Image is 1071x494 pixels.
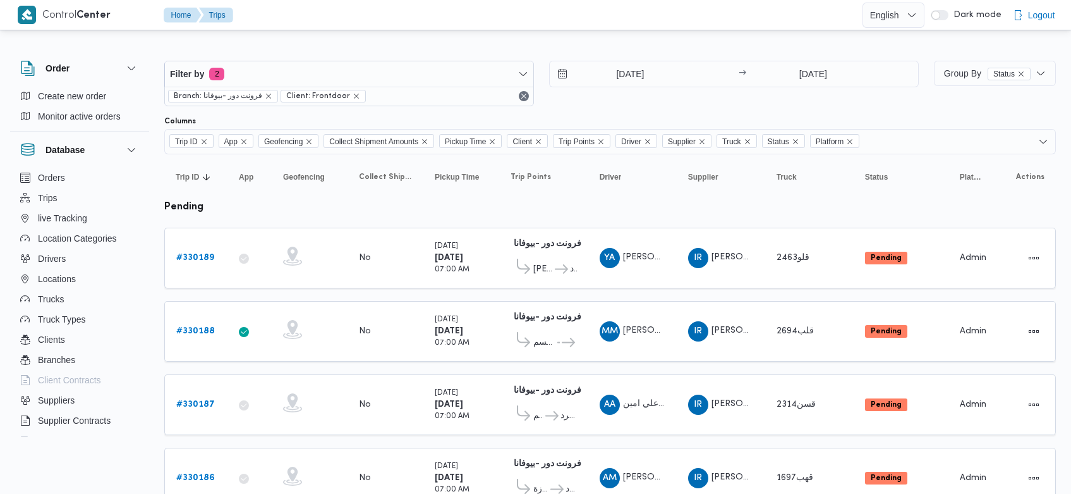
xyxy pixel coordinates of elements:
[512,135,532,149] span: Client
[15,86,144,106] button: Create new order
[694,321,702,342] span: IR
[960,172,981,182] span: Platform
[175,135,198,149] span: Trip ID
[15,208,144,228] button: live Tracking
[45,61,70,76] h3: Order
[239,172,253,182] span: App
[559,135,595,149] span: Trip Points
[615,134,657,148] span: Driver
[435,316,458,323] small: [DATE]
[435,474,463,482] b: [DATE]
[711,326,886,335] span: [PERSON_NAME][DATE] [PERSON_NAME]
[176,324,215,339] a: #330188
[623,400,733,408] span: علي امين [PERSON_NAME]
[15,289,144,309] button: Trucks
[694,468,702,488] span: IR
[514,386,581,395] b: فرونت دور -بيوفانا
[164,202,203,212] b: pending
[955,167,986,187] button: Platform
[604,248,615,268] span: YA
[600,172,622,182] span: Driver
[595,167,670,187] button: Driver
[445,135,486,149] span: Pickup Time
[535,138,542,145] button: Remove Client from selection in this group
[711,473,886,481] span: [PERSON_NAME][DATE] [PERSON_NAME]
[722,135,741,149] span: Truck
[488,138,496,145] button: Remove Pickup Time from selection in this group
[176,172,199,182] span: Trip ID; Sorted in descending order
[234,167,265,187] button: App
[511,172,551,182] span: Trip Points
[1024,468,1044,488] button: Actions
[286,90,350,102] span: Client: Frontdoor
[176,397,215,412] a: #330187
[15,390,144,411] button: Suppliers
[38,312,85,327] span: Truck Types
[281,90,366,102] span: Client: Frontdoor
[15,188,144,208] button: Trips
[435,243,458,250] small: [DATE]
[164,116,196,127] label: Columns
[435,327,463,335] b: [DATE]
[623,253,770,261] span: [PERSON_NAME] [PERSON_NAME]
[38,393,75,408] span: Suppliers
[1024,395,1044,415] button: Actions
[353,92,360,100] button: remove selected entity
[435,340,469,347] small: 07:00 AM
[871,254,902,262] b: Pending
[10,168,149,442] div: Database
[960,400,986,409] span: Admin
[176,474,215,482] b: # 330186
[768,135,789,149] span: Status
[662,134,711,148] span: Supplier
[960,254,986,262] span: Admin
[176,327,215,335] b: # 330188
[435,172,479,182] span: Pickup Time
[871,328,902,335] b: Pending
[533,262,553,277] span: [PERSON_NAME]
[264,135,303,149] span: Geofencing
[739,70,746,78] div: →
[621,135,641,149] span: Driver
[359,252,371,264] div: No
[948,10,1001,20] span: Dark mode
[435,400,463,409] b: [DATE]
[1024,321,1044,342] button: Actions
[435,463,458,470] small: [DATE]
[439,134,502,148] span: Pickup Time
[435,413,469,420] small: 07:00 AM
[435,254,463,262] b: [DATE]
[762,134,805,148] span: Status
[38,109,121,124] span: Monitor active orders
[15,228,144,249] button: Location Categories
[846,138,854,145] button: Remove Platform from selection in this group
[176,250,214,266] a: #330189
[1008,3,1060,28] button: Logout
[265,92,272,100] button: remove selected entity
[15,309,144,330] button: Truck Types
[623,473,770,481] span: [PERSON_NAME] [PERSON_NAME]
[934,61,1056,86] button: Group ByStatusremove selected entity
[711,253,886,261] span: [PERSON_NAME][DATE] [PERSON_NAME]
[810,134,860,148] span: Platform
[865,252,907,264] span: Pending
[38,251,66,266] span: Drivers
[871,401,902,409] b: Pending
[1017,70,1025,78] button: remove selected entity
[550,61,693,87] input: Press the down key to open a popover containing a calendar.
[202,172,212,182] svg: Sorted in descending order
[644,138,651,145] button: Remove Driver from selection in this group
[359,472,371,484] div: No
[960,327,986,335] span: Admin
[816,135,844,149] span: Platform
[199,8,233,23] button: Trips
[38,190,57,206] span: Trips
[960,474,986,482] span: Admin
[209,68,224,80] span: 2 active filters
[278,167,341,187] button: Geofencing
[165,61,533,87] button: Filter by2 active filters
[38,211,87,226] span: live Tracking
[944,68,1031,78] span: Group By Status
[164,8,202,23] button: Home
[623,326,770,335] span: [PERSON_NAME] [PERSON_NAME]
